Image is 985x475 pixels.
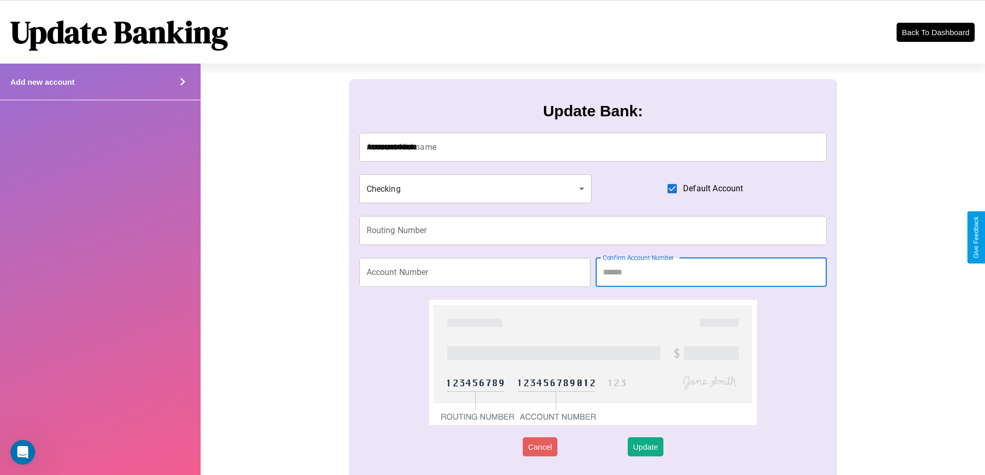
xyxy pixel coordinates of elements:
[523,437,557,456] button: Cancel
[359,174,592,203] div: Checking
[973,217,980,258] div: Give Feedback
[628,437,663,456] button: Update
[897,23,975,42] button: Back To Dashboard
[10,78,74,86] h4: Add new account
[10,440,35,465] iframe: Intercom live chat
[603,253,674,262] label: Confirm Account Number
[10,11,228,53] h1: Update Banking
[683,182,743,195] span: Default Account
[429,300,756,425] img: check
[543,102,643,120] h3: Update Bank:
